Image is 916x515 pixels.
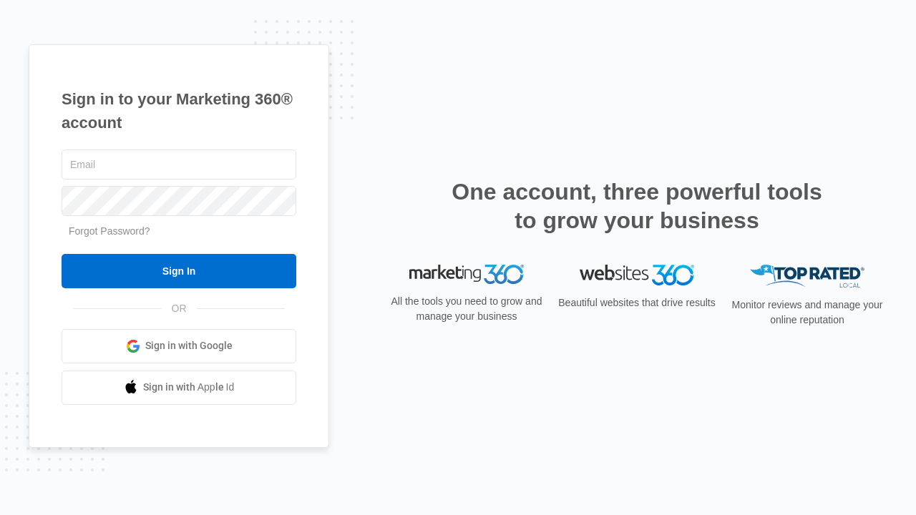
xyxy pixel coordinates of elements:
[580,265,694,285] img: Websites 360
[162,301,197,316] span: OR
[62,371,296,405] a: Sign in with Apple Id
[727,298,887,328] p: Monitor reviews and manage your online reputation
[447,177,827,235] h2: One account, three powerful tools to grow your business
[750,265,864,288] img: Top Rated Local
[69,225,150,237] a: Forgot Password?
[557,295,717,310] p: Beautiful websites that drive results
[62,149,296,180] input: Email
[386,294,547,324] p: All the tools you need to grow and manage your business
[62,87,296,134] h1: Sign in to your Marketing 360® account
[145,338,233,353] span: Sign in with Google
[409,265,524,285] img: Marketing 360
[62,329,296,363] a: Sign in with Google
[143,380,235,395] span: Sign in with Apple Id
[62,254,296,288] input: Sign In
